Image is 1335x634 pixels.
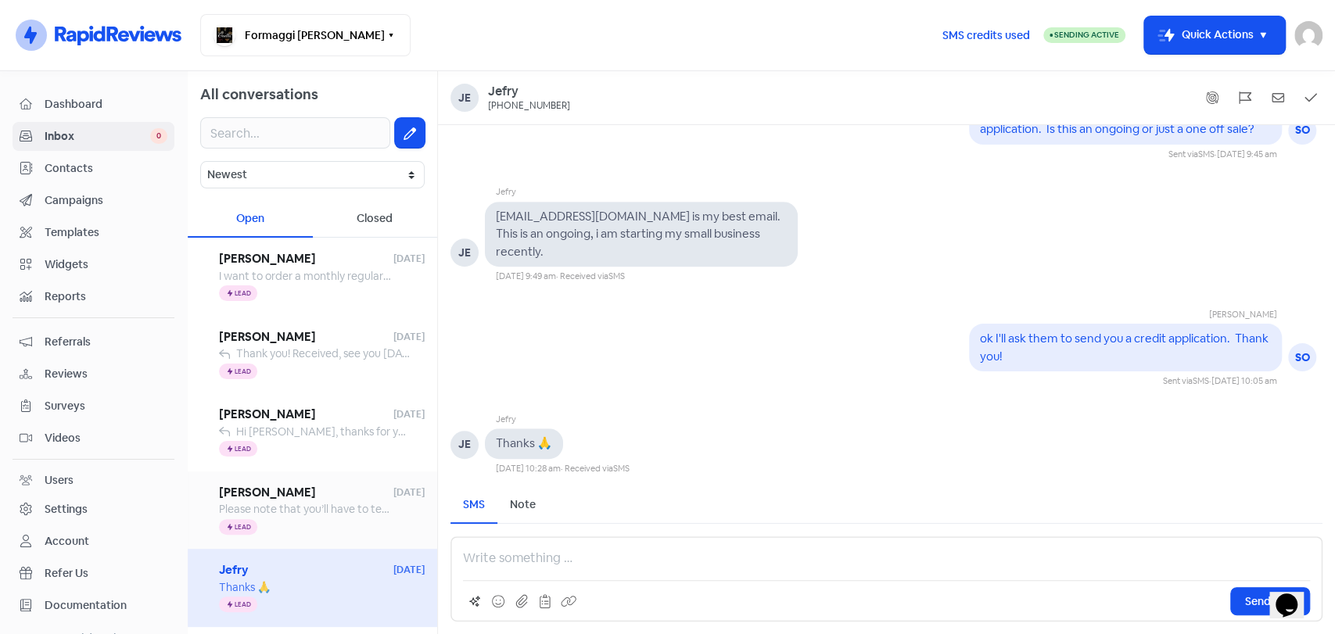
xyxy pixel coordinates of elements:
div: Jefry [496,185,798,202]
span: Lead [235,368,251,374]
span: Lead [235,290,251,296]
span: Sent via · [1168,149,1217,159]
div: Open [188,201,313,238]
input: Search... [200,117,390,149]
span: Thanks 🙏 [219,580,271,594]
div: SMS [463,496,485,513]
span: Hi [PERSON_NAME], thanks for your messages. We have send you an email. Have a good night. [236,424,705,439]
div: Settings [45,501,88,518]
button: Formaggi [PERSON_NAME] [200,14,411,56]
a: Contacts [13,154,174,183]
span: Documentation [45,597,167,614]
span: [DATE] [393,330,425,344]
span: [PERSON_NAME] [219,484,393,502]
a: Reports [13,282,174,311]
span: Contacts [45,160,167,177]
span: Lead [235,601,251,607]
span: Dashboard [45,96,167,113]
span: Jefry [219,561,393,579]
div: · Received via [561,462,630,475]
a: Reviews [13,360,174,389]
span: [PERSON_NAME] [219,406,393,424]
span: Campaigns [45,192,167,209]
span: Surveys [45,398,167,414]
a: Account [13,527,174,556]
span: All conversations [200,85,318,103]
pre: [EMAIL_ADDRESS][DOMAIN_NAME] is my best email. This is an ongoing, i am starting my small busines... [496,209,783,259]
div: [PERSON_NAME] [1014,308,1277,324]
a: Surveys [13,392,174,421]
span: Inbox [45,128,150,145]
span: Please note that you’ll have to text the above number via whatsapp. Please, do you sell unsalted ... [219,502,958,516]
span: 0 [150,128,167,144]
button: Flag conversation [1233,86,1257,109]
iframe: chat widget [1269,571,1319,618]
span: Reviews [45,366,167,382]
div: Jefry [496,413,630,429]
span: Templates [45,224,167,241]
span: Referrals [45,334,167,350]
span: SMS [613,463,630,474]
a: Templates [13,218,174,247]
button: Quick Actions [1144,16,1285,54]
a: Widgets [13,250,174,279]
span: Lead [235,446,251,452]
div: [DATE] 10:05 am [1211,374,1277,388]
a: Inbox 0 [13,122,174,151]
span: Send SMS [1245,593,1295,610]
button: Show system messages [1200,86,1224,109]
a: Documentation [13,591,174,620]
span: [DATE] [393,407,425,421]
span: Sending Active [1054,30,1119,40]
a: Jefry [488,84,572,100]
span: [PERSON_NAME] [219,328,393,346]
a: Campaigns [13,186,174,215]
span: Videos [45,430,167,446]
span: Refer Us [45,565,167,582]
span: Sent via · [1163,375,1211,386]
a: Referrals [13,328,174,356]
a: Videos [13,424,174,453]
span: I want to order a monthly regular cheese and wine delivery for my brother in [GEOGRAPHIC_DATA]. H... [219,269,839,283]
button: Mark as closed [1299,86,1322,109]
div: JE [450,238,479,267]
img: User [1294,21,1322,49]
span: Thank you! Received, see you [DATE] [236,346,419,360]
pre: ok I'll ask them to send you a credit application. Thank you! [980,331,1271,364]
div: [DATE] 10:28 am [496,462,561,475]
span: [PERSON_NAME] [219,250,393,268]
div: SO [1288,116,1316,145]
span: [DATE] [393,485,425,500]
a: SMS credits used [929,26,1043,42]
div: SO [1288,343,1316,371]
div: [DATE] 9:45 am [1217,148,1277,161]
div: Users [45,472,74,489]
span: Widgets [45,256,167,273]
span: [DATE] [393,563,425,577]
a: Refer Us [13,559,174,588]
div: Closed [313,201,438,238]
a: Sending Active [1043,26,1125,45]
span: SMS [1193,375,1209,386]
div: Je [450,84,479,112]
span: Reports [45,288,167,305]
span: [DATE] [393,252,425,266]
button: Mark as unread [1266,86,1290,109]
span: Lead [235,524,251,530]
span: SMS [1198,149,1215,159]
div: Account [45,533,89,550]
div: · Received via [556,270,625,283]
span: SMS [608,270,625,281]
div: [PHONE_NUMBER] [488,100,570,113]
pre: Thanks 🙏 [496,435,552,450]
a: Users [13,466,174,495]
span: SMS credits used [942,27,1030,44]
a: Settings [13,495,174,524]
a: Dashboard [13,90,174,119]
div: Note [510,496,536,513]
div: JE [450,431,479,459]
div: [DATE] 9:49 am [496,270,556,283]
button: Send SMS [1230,587,1310,615]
